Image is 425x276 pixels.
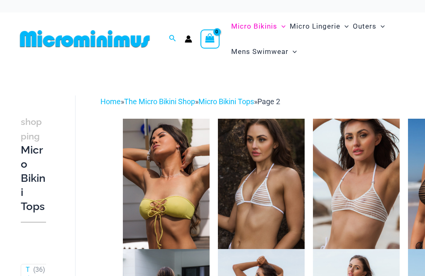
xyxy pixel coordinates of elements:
[218,119,305,249] img: Tide Lines White 308 Tri Top 01
[124,97,195,106] a: The Micro Bikini Shop
[100,97,280,106] span: » » »
[17,29,153,48] img: MM SHOP LOGO FLAT
[35,266,43,274] span: 36
[313,119,400,249] img: Tide Lines White 350 Halter Top 01
[257,97,280,106] span: Page 2
[376,16,385,37] span: Menu Toggle
[21,115,46,214] h3: Micro Bikini Tops
[100,97,121,106] a: Home
[228,12,408,66] nav: Site Navigation
[288,14,351,39] a: Micro LingerieMenu ToggleMenu Toggle
[229,39,299,64] a: Mens SwimwearMenu ToggleMenu Toggle
[290,16,340,37] span: Micro Lingerie
[277,16,286,37] span: Menu Toggle
[231,16,277,37] span: Micro Bikinis
[21,117,42,142] span: shopping
[169,34,176,44] a: Search icon link
[198,97,254,106] a: Micro Bikini Tops
[351,14,387,39] a: OutersMenu ToggleMenu Toggle
[185,35,192,43] a: Account icon link
[353,16,376,37] span: Outers
[123,119,210,249] img: Breakwater Lemon Yellow 341 halter 01
[288,41,297,62] span: Menu Toggle
[231,41,288,62] span: Mens Swimwear
[200,29,220,49] a: View Shopping Cart, empty
[340,16,349,37] span: Menu Toggle
[229,14,288,39] a: Micro BikinisMenu ToggleMenu Toggle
